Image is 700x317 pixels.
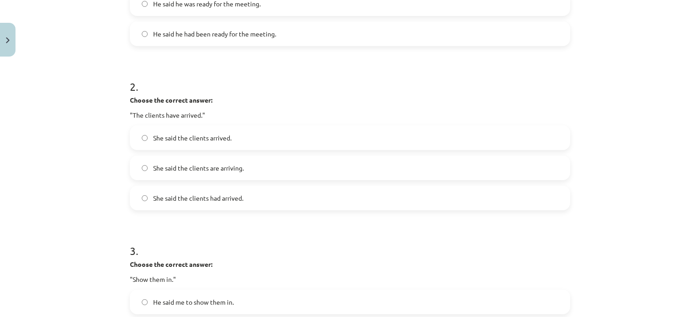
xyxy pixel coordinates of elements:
[142,195,148,201] input: She said the clients had arrived.
[130,110,570,120] p: "The clients have arrived."
[130,96,212,104] strong: Choose the correct answer:
[142,135,148,141] input: She said the clients arrived.
[153,193,243,203] span: She said the clients had arrived.
[142,1,148,7] input: He said he was ready for the meeting.
[142,299,148,305] input: He said me to show them in.
[130,275,570,284] p: "Show them in."
[142,165,148,171] input: She said the clients are arriving.
[153,29,276,39] span: He said he had been ready for the meeting.
[153,163,244,173] span: She said the clients are arriving.
[130,260,212,268] strong: Choose the correct answer:
[153,133,232,143] span: She said the clients arrived.
[6,37,10,43] img: icon-close-lesson-0947bae3869378f0d4975bcd49f059093ad1ed9edebbc8119c70593378902aed.svg
[142,31,148,37] input: He said he had been ready for the meeting.
[130,229,570,257] h1: 3 .
[153,297,234,307] span: He said me to show them in.
[130,64,570,93] h1: 2 .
